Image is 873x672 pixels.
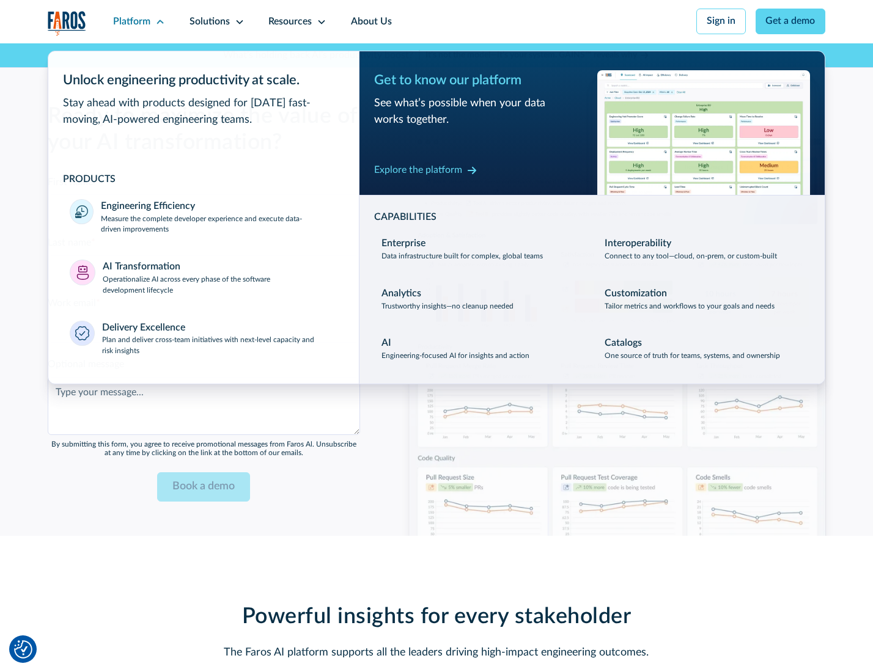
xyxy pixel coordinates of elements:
div: Customization [605,287,667,301]
div: Platform [113,15,150,29]
button: Cookie Settings [14,640,32,659]
a: AI TransformationOperationalize AI across every phase of the software development lifecycle [63,252,345,304]
div: Solutions [190,15,230,29]
div: PRODUCTS [63,172,345,187]
p: Data infrastructure built for complex, global teams [381,251,543,262]
div: Interoperability [605,236,671,251]
div: Stay ahead with products designed for [DATE] fast-moving, AI-powered engineering teams. [63,95,345,128]
div: Get to know our platform [374,70,588,90]
input: Book a demo [157,472,250,502]
p: Connect to any tool—cloud, on-prem, or custom-built [605,251,777,262]
p: One source of truth for teams, systems, and ownership [605,351,780,362]
img: AI tool comparison dashboard [409,135,826,567]
a: Engineering EfficiencyMeasure the complete developer experience and execute data-driven improvements [63,192,345,243]
a: Explore the platform [374,161,477,180]
a: Delivery ExcellencePlan and deliver cross-team initiatives with next-level capacity and risk insi... [63,313,345,365]
a: CatalogsOne source of truth for teams, systems, and ownership [597,329,811,370]
nav: Platform [48,43,826,384]
a: EnterpriseData infrastructure built for complex, global teams [374,229,588,269]
h2: Powerful insights for every stakeholder [145,604,728,630]
a: Get a demo [756,9,826,34]
div: Delivery Excellence [102,321,185,335]
img: Logo of the analytics and reporting company Faros. [48,11,87,36]
p: Engineering-focused AI for insights and action [381,351,529,362]
a: Sign in [696,9,746,34]
div: Explore the platform [374,163,462,178]
p: Measure the complete developer experience and execute data-driven improvements [101,214,337,236]
div: CAPABILITIES [374,210,811,225]
p: The Faros AI platform supports all the leaders driving high-impact engineering outcomes. [145,645,728,661]
div: AI [381,336,391,351]
p: Plan and deliver cross-team initiatives with next-level capacity and risk insights [102,335,337,357]
div: See what’s possible when your data works together. [374,95,588,128]
div: Analytics [381,287,421,301]
img: Workflow productivity trends heatmap chart [597,70,811,194]
div: Unlock engineering productivity at scale. [63,70,345,90]
img: Revisit consent button [14,640,32,659]
p: Tailor metrics and workflows to your goals and needs [605,301,775,312]
div: AI Transformation [103,260,180,274]
p: Operationalize AI across every phase of the software development lifecycle [103,274,337,296]
a: InteroperabilityConnect to any tool—cloud, on-prem, or custom-built [597,229,811,269]
div: Resources [268,15,312,29]
div: By submitting this form, you agree to receive promotional messages from Faros Al. Unsubscribe at ... [48,440,360,458]
div: Engineering Efficiency [101,199,195,214]
div: Enterprise [381,236,425,251]
div: Catalogs [605,336,642,351]
a: home [48,11,87,36]
a: CustomizationTailor metrics and workflows to your goals and needs [597,279,811,320]
a: AIEngineering-focused AI for insights and action [374,329,588,370]
a: AnalyticsTrustworthy insights—no cleanup needed [374,279,588,320]
p: Trustworthy insights—no cleanup needed [381,301,514,312]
